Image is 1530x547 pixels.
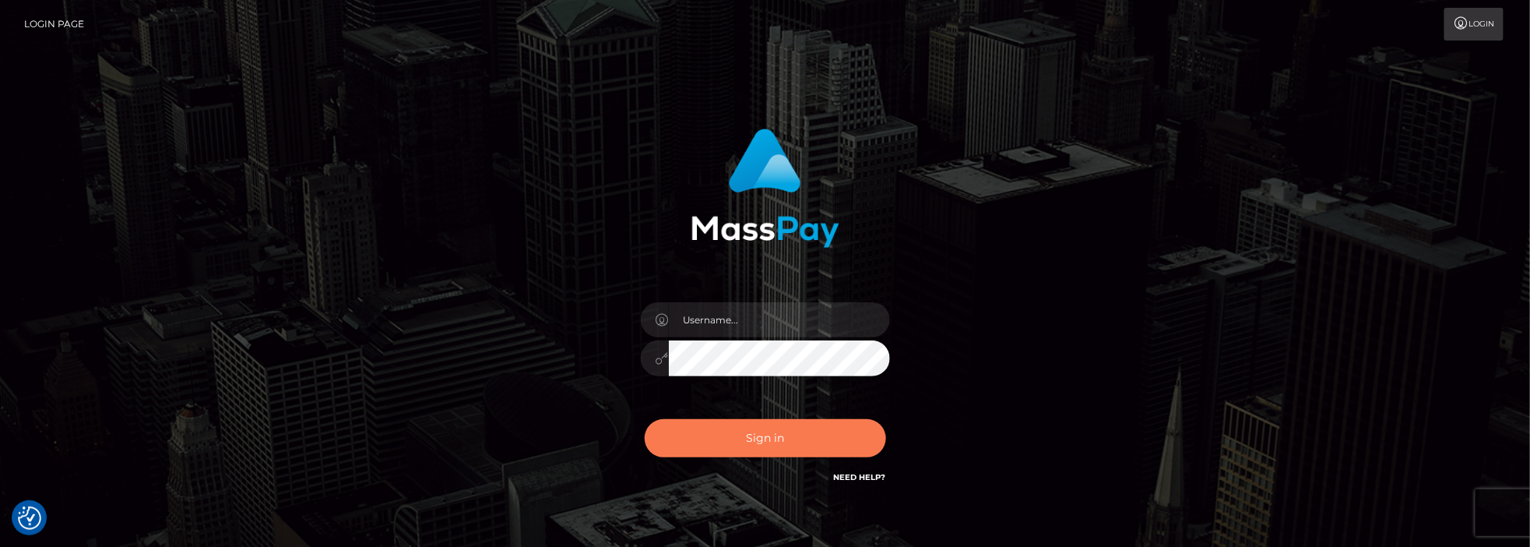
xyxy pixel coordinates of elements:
a: Login Page [24,8,84,41]
a: Login [1444,8,1504,41]
img: Revisit consent button [18,506,41,530]
button: Sign in [645,419,886,457]
a: Need Help? [834,472,886,482]
button: Consent Preferences [18,506,41,530]
input: Username... [669,302,890,337]
img: MassPay Login [691,129,839,248]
